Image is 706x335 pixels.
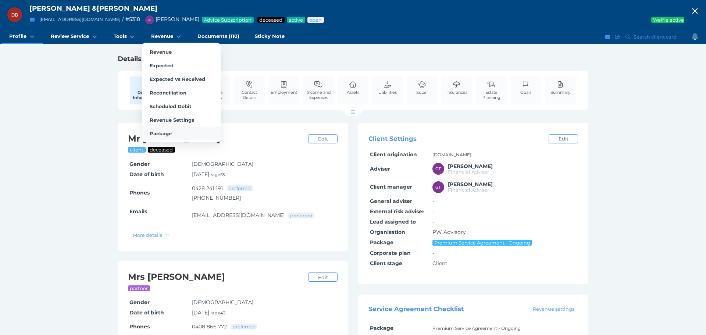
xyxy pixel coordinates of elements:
span: Revenue [151,33,173,39]
span: Search client card [632,34,680,40]
td: Premium Service Agreement - Ongoing [431,323,578,334]
a: Revenue Settings [142,113,221,126]
span: client [129,147,144,153]
span: Gender [129,299,150,306]
div: Darryl Burton [7,7,22,22]
span: Advice Subscription [203,17,252,23]
span: Employment [271,90,297,95]
span: General Information [132,90,159,100]
span: Client Settings [368,135,417,143]
div: Grant Teakle [432,181,444,193]
span: Income and Expenses [305,90,332,100]
span: partner [129,285,149,291]
span: DB [11,12,18,18]
a: Review Service [43,29,106,44]
span: deceased [149,147,174,153]
span: - [432,218,434,225]
span: PW Advisory [432,229,466,235]
span: Corporate plan [370,250,411,256]
span: Contact Details [236,90,263,100]
span: External risk adviser [370,208,424,215]
span: Service package status: Active service agreement in place [288,17,304,23]
span: Edit [555,136,571,142]
span: GT [147,18,151,21]
button: More details [129,230,174,239]
span: Goals [520,90,531,95]
span: Phones [129,323,150,330]
span: [DATE] • [192,171,225,178]
span: Liabilities [378,90,397,95]
span: General adviser [370,198,412,204]
h1: Details and Management [118,54,588,63]
span: & [PERSON_NAME] [92,4,157,13]
a: [EMAIL_ADDRESS][DOMAIN_NAME] [192,212,285,218]
span: Welfie active [653,17,685,23]
a: Expected vs Received [142,72,221,86]
span: preferred [228,185,252,191]
a: Reconciliation [142,86,221,99]
span: preferred [232,324,256,329]
button: SMS [614,32,621,42]
span: preferred [290,213,313,218]
span: Service Agreement Checklist [368,305,464,313]
a: Revenue settings [529,305,578,313]
span: Super [416,90,428,95]
span: Documents (110) [197,33,239,39]
a: Scheduled Debit [142,99,221,113]
button: Email [604,32,611,42]
span: / # 5318 [122,16,140,22]
td: [DOMAIN_NAME] [431,150,578,160]
a: 0408 866 772 [192,323,227,330]
span: - [432,208,434,215]
a: Edit [308,272,338,282]
span: Profile [9,33,26,39]
span: Summary [550,90,570,95]
div: Grant Teakle [145,15,154,24]
a: Super [414,76,430,99]
a: Liabilities [377,76,399,99]
button: Search client card [622,32,680,42]
h2: Mrs [PERSON_NAME] [128,271,304,283]
a: Expected [142,58,221,72]
span: Edit [315,136,331,142]
a: 0428 241 191 [192,185,223,192]
div: Grant Teakle [432,163,444,175]
a: [PHONE_NUMBER] [192,195,241,201]
a: Package [142,126,221,140]
span: Date of birth [129,309,164,316]
span: - [432,198,434,204]
span: Edit [315,274,331,280]
a: Estate Planning [476,76,507,104]
span: Expected vs Received [150,76,205,82]
span: More details [129,232,164,238]
a: Revenue [143,29,190,44]
span: Lead assigned to [370,218,416,225]
span: Tools [114,33,127,39]
span: Phones [129,189,150,196]
span: Expected [150,63,174,68]
span: Package [370,325,393,331]
span: Insurances [446,90,467,95]
span: Reconciliation [150,90,186,96]
span: Client stage [370,260,402,267]
span: [DEMOGRAPHIC_DATA] [192,299,253,306]
span: Gender [129,161,150,167]
small: age 53 [212,172,225,177]
span: [DATE] • [192,309,225,316]
a: Edit [308,134,338,143]
a: Income and Expenses [303,76,334,104]
span: Grant Teakle [448,163,493,170]
span: Client [432,260,448,267]
a: Assets [345,76,361,99]
small: age 43 [212,310,225,316]
h2: Mr [PERSON_NAME] [128,133,304,145]
span: deceased [259,17,283,23]
span: Scheduled Debit [150,103,192,109]
span: Financial Adviser [448,169,489,175]
button: Email [28,15,37,24]
span: Assets [347,90,359,95]
span: Financial Adviser [448,187,489,193]
span: Organisation [370,229,405,235]
span: Revenue [150,49,172,55]
span: Adviser [370,165,390,172]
